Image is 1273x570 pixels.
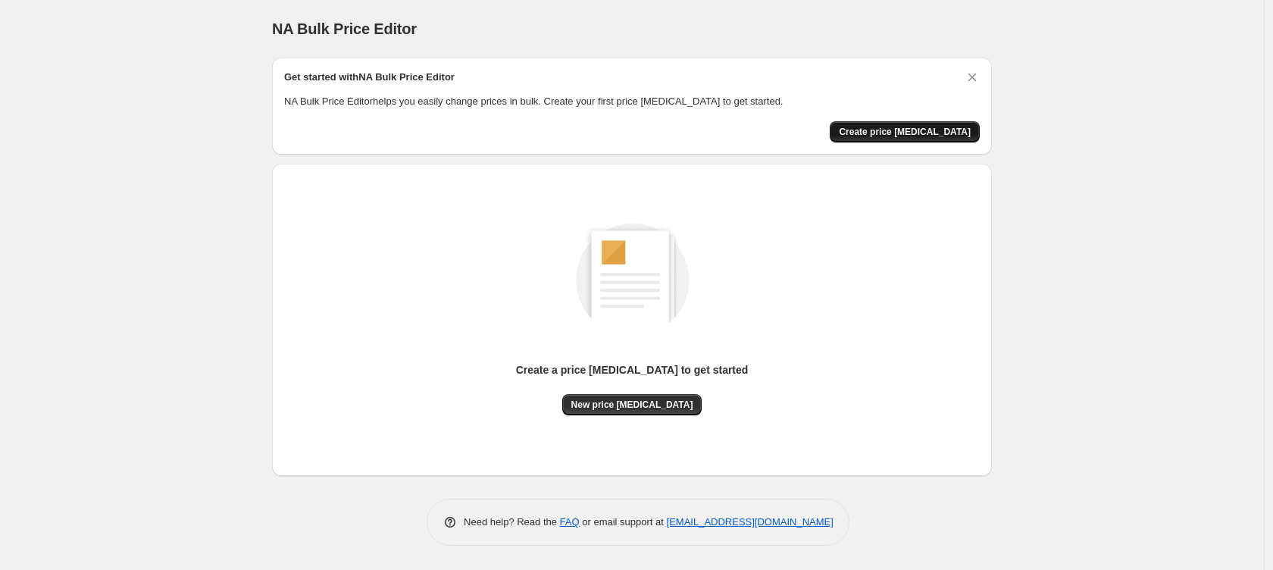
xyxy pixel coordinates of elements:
[464,516,560,528] span: Need help? Read the
[284,70,455,85] h2: Get started with NA Bulk Price Editor
[284,94,980,109] p: NA Bulk Price Editor helps you easily change prices in bulk. Create your first price [MEDICAL_DAT...
[830,121,980,142] button: Create price change job
[667,516,834,528] a: [EMAIL_ADDRESS][DOMAIN_NAME]
[965,70,980,85] button: Dismiss card
[839,126,971,138] span: Create price [MEDICAL_DATA]
[272,20,417,37] span: NA Bulk Price Editor
[562,394,702,415] button: New price [MEDICAL_DATA]
[580,516,667,528] span: or email support at
[560,516,580,528] a: FAQ
[571,399,693,411] span: New price [MEDICAL_DATA]
[516,362,749,377] p: Create a price [MEDICAL_DATA] to get started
